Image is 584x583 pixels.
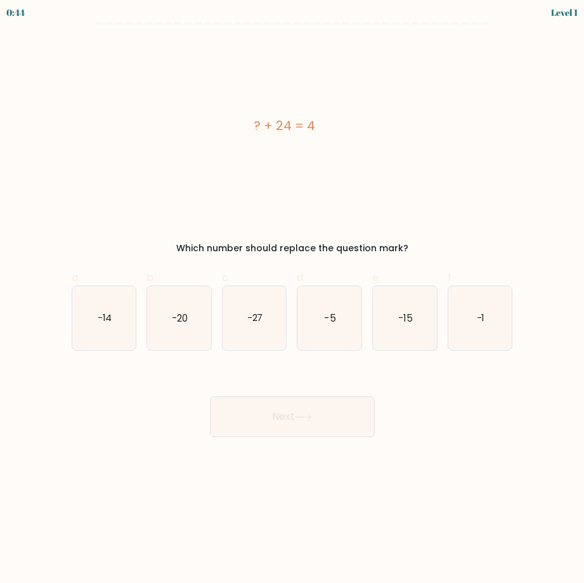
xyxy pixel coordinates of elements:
[247,311,263,324] text: -27
[210,396,375,437] button: Next
[551,6,578,19] div: Level 1
[79,242,505,255] div: Which number should replace the question mark?
[146,270,155,285] span: b.
[297,270,305,285] span: d.
[398,311,413,324] text: -15
[72,116,498,135] div: ? + 24 = 4
[72,270,80,285] span: a.
[372,270,380,285] span: e.
[97,311,112,324] text: -14
[448,270,453,285] span: f.
[325,311,336,324] text: -5
[477,311,485,324] text: -1
[222,270,230,285] span: c.
[6,6,25,19] div: 0:44
[172,311,188,324] text: -20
